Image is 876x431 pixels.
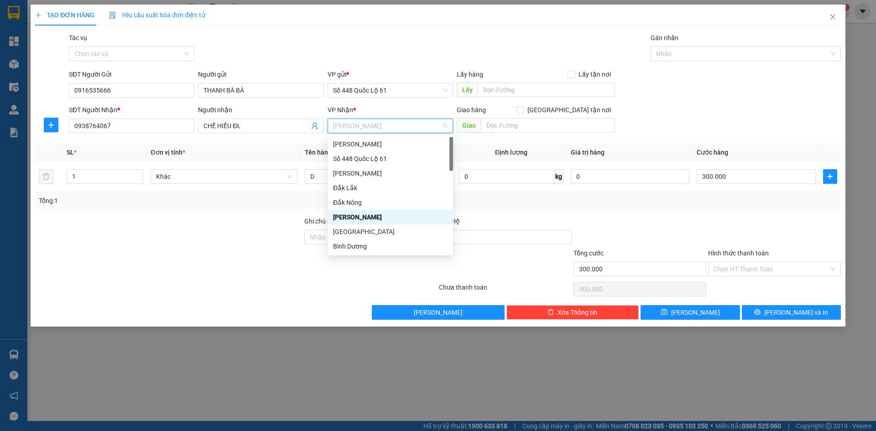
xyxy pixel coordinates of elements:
[495,149,527,156] span: Định lượng
[198,69,323,79] div: Người gửi
[571,149,605,156] span: Giá trị hàng
[333,83,448,97] span: Số 448 Quốc Lộ 61
[328,106,353,114] span: VP Nhận
[481,118,615,133] input: Dọc đường
[333,212,448,222] div: [PERSON_NAME]
[333,154,448,164] div: Số 448 Quốc Lộ 61
[661,309,667,316] span: save
[333,227,448,237] div: [GEOGRAPHIC_DATA]
[328,210,453,224] div: Gia Lai
[69,105,194,115] div: SĐT Người Nhận
[156,170,292,183] span: Khác
[671,307,720,317] span: [PERSON_NAME]
[708,249,769,257] label: Hình thức thanh toán
[558,307,597,317] span: Xóa Thông tin
[304,230,437,244] input: Ghi chú đơn hàng
[333,197,448,208] div: Đắk Nông
[109,11,205,19] span: Yêu cầu xuất hóa đơn điện tử
[198,105,323,115] div: Người nhận
[39,169,53,184] button: delete
[820,5,845,30] button: Close
[524,105,615,115] span: [GEOGRAPHIC_DATA] tận nơi
[328,137,453,151] div: Lâm Đồng
[571,169,689,184] input: 0
[35,11,94,19] span: TẠO ĐƠN HÀNG
[311,122,318,130] span: user-add
[829,13,836,21] span: close
[478,83,615,97] input: Dọc đường
[457,83,478,97] span: Lấy
[333,183,448,193] div: Đắk Lắk
[823,169,837,184] button: plus
[575,69,615,79] span: Lấy tận nơi
[69,69,194,79] div: SĐT Người Gửi
[742,305,841,320] button: printer[PERSON_NAME] và In
[69,34,87,42] label: Tác vụ
[764,307,828,317] span: [PERSON_NAME] và In
[754,309,761,316] span: printer
[44,118,58,132] button: plus
[506,305,639,320] button: deleteXóa Thông tin
[328,239,453,254] div: Bình Dương
[304,218,355,225] label: Ghi chú đơn hàng
[414,307,463,317] span: [PERSON_NAME]
[35,12,42,18] span: plus
[305,149,334,156] span: Tên hàng
[438,282,573,298] div: Chưa thanh toán
[457,118,481,133] span: Giao
[44,121,58,129] span: plus
[457,106,486,114] span: Giao hàng
[554,169,563,184] span: kg
[574,249,604,257] span: Tổng cước
[109,12,116,19] img: icon
[547,309,554,316] span: delete
[457,71,483,78] span: Lấy hàng
[67,149,74,156] span: SL
[328,224,453,239] div: Bình Phước
[39,196,338,206] div: Tổng: 1
[641,305,740,320] button: save[PERSON_NAME]
[651,34,678,42] label: Gán nhãn
[333,168,448,178] div: [PERSON_NAME]
[697,149,728,156] span: Cước hàng
[824,173,837,180] span: plus
[328,151,453,166] div: Số 448 Quốc Lộ 61
[333,119,448,133] span: Gia Lai
[372,305,505,320] button: [PERSON_NAME]
[328,181,453,195] div: Đắk Lắk
[151,149,185,156] span: Đơn vị tính
[333,241,448,251] div: Bình Dương
[439,218,460,225] span: Thu Hộ
[328,195,453,210] div: Đắk Nông
[328,69,453,79] div: VP gửi
[328,166,453,181] div: Phan Rang
[333,139,448,149] div: [PERSON_NAME]
[305,169,452,184] input: VD: Bàn, Ghế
